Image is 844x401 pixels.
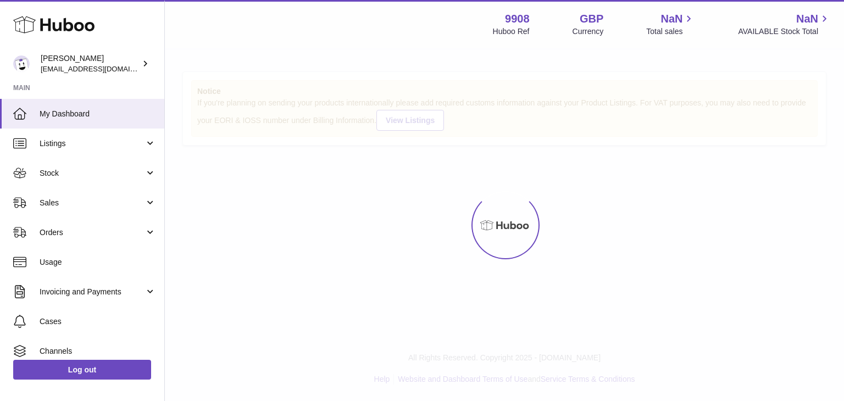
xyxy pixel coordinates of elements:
[40,316,156,327] span: Cases
[40,168,145,179] span: Stock
[738,12,831,37] a: NaN AVAILABLE Stock Total
[646,26,695,37] span: Total sales
[505,12,530,26] strong: 9908
[573,26,604,37] div: Currency
[40,109,156,119] span: My Dashboard
[41,53,140,74] div: [PERSON_NAME]
[580,12,603,26] strong: GBP
[738,26,831,37] span: AVAILABLE Stock Total
[40,198,145,208] span: Sales
[796,12,818,26] span: NaN
[40,257,156,268] span: Usage
[40,346,156,357] span: Channels
[40,287,145,297] span: Invoicing and Payments
[493,26,530,37] div: Huboo Ref
[13,55,30,72] img: tbcollectables@hotmail.co.uk
[40,227,145,238] span: Orders
[40,138,145,149] span: Listings
[646,12,695,37] a: NaN Total sales
[660,12,682,26] span: NaN
[13,360,151,380] a: Log out
[41,64,162,73] span: [EMAIL_ADDRESS][DOMAIN_NAME]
